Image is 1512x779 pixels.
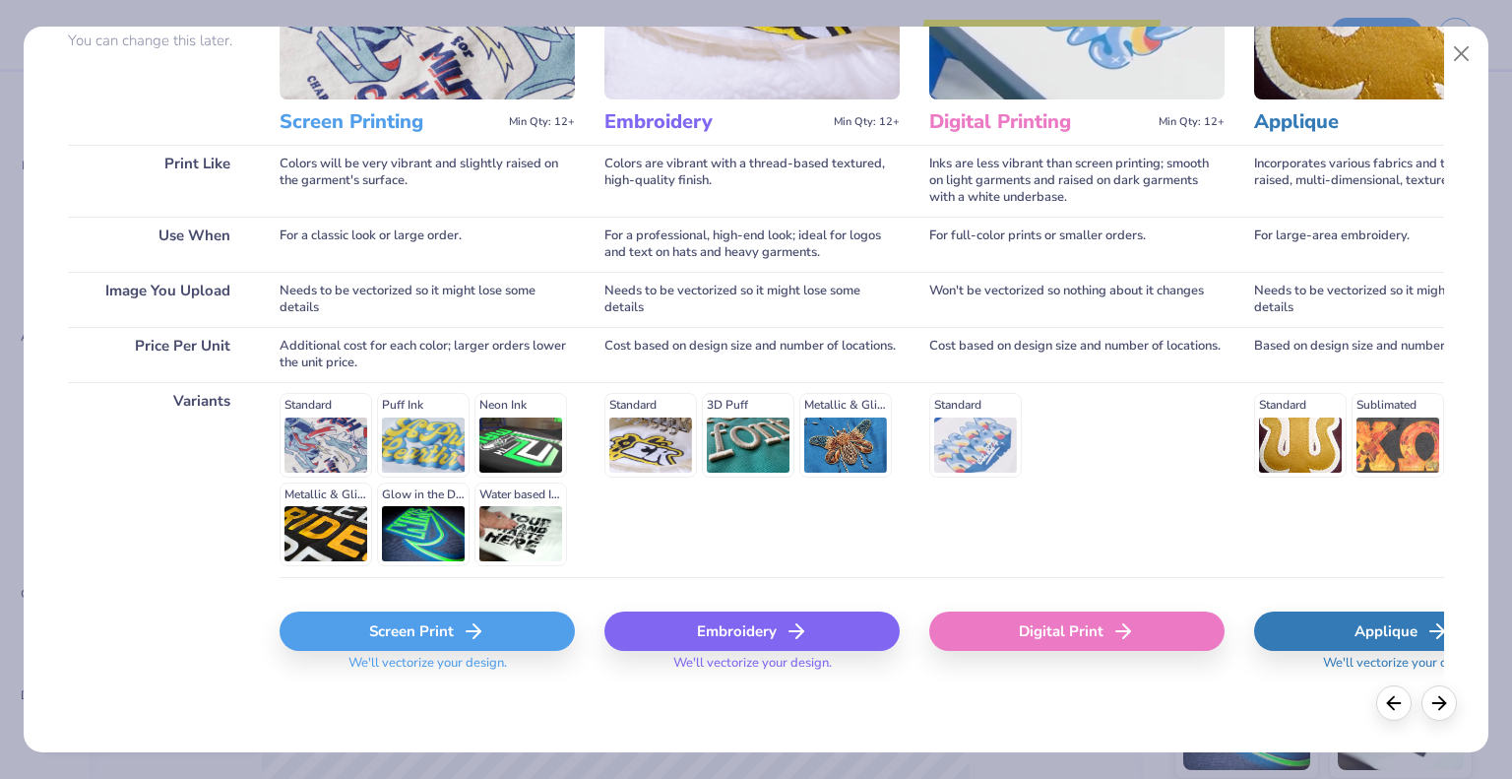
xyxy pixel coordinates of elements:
[604,272,900,327] div: Needs to be vectorized so it might lose some details
[280,272,575,327] div: Needs to be vectorized so it might lose some details
[68,327,250,382] div: Price Per Unit
[604,327,900,382] div: Cost based on design size and number of locations.
[1254,109,1476,135] h3: Applique
[280,327,575,382] div: Additional cost for each color; larger orders lower the unit price.
[1159,115,1225,129] span: Min Qty: 12+
[929,145,1225,217] div: Inks are less vibrant than screen printing; smooth on light garments and raised on dark garments ...
[280,145,575,217] div: Colors will be very vibrant and slightly raised on the garment's surface.
[280,109,501,135] h3: Screen Printing
[929,612,1225,651] div: Digital Print
[280,217,575,272] div: For a classic look or large order.
[1315,655,1489,683] span: We'll vectorize your design.
[68,272,250,327] div: Image You Upload
[604,612,900,651] div: Embroidery
[68,32,250,49] p: You can change this later.
[341,655,515,683] span: We'll vectorize your design.
[1443,35,1480,73] button: Close
[68,145,250,217] div: Print Like
[68,217,250,272] div: Use When
[929,109,1151,135] h3: Digital Printing
[834,115,900,129] span: Min Qty: 12+
[929,217,1225,272] div: For full-color prints or smaller orders.
[929,327,1225,382] div: Cost based on design size and number of locations.
[509,115,575,129] span: Min Qty: 12+
[68,382,250,577] div: Variants
[604,217,900,272] div: For a professional, high-end look; ideal for logos and text on hats and heavy garments.
[665,655,840,683] span: We'll vectorize your design.
[929,272,1225,327] div: Won't be vectorized so nothing about it changes
[604,145,900,217] div: Colors are vibrant with a thread-based textured, high-quality finish.
[604,109,826,135] h3: Embroidery
[280,612,575,651] div: Screen Print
